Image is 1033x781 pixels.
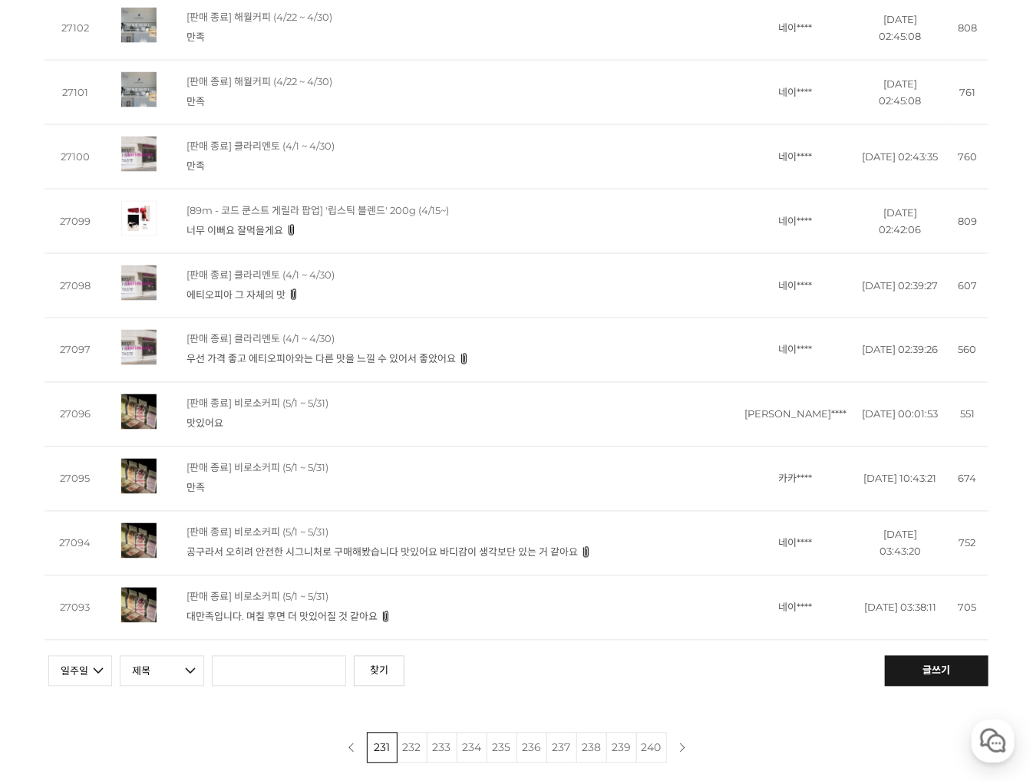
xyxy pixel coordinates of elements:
span: 설정 [237,509,256,522]
img: [판매 종료] 비로소커피 (5/1 ~ 5/31) [121,459,157,494]
a: 239 [606,733,637,763]
img: [판매 종료] 비로소커피 (5/1 ~ 5/31) [121,523,157,559]
a: 우선 가격 좋고 에티오피아와는 다른 맛을 느낄 수 있어서 좋았어요 [186,353,456,365]
span: 27100 [61,150,90,163]
a: 맛있어요 [186,417,223,430]
td: 674 [946,447,988,512]
a: 만족 [186,31,205,43]
a: 234 [457,733,487,763]
span: 27096 [60,408,91,420]
td: 809 [946,189,988,254]
a: 찾기 [354,656,404,687]
a: 238 [576,733,607,763]
td: [DATE] 02:43:35 [854,125,946,189]
a: 만족 [186,160,205,172]
span: 27099 [60,215,91,227]
td: [DATE] 02:39:26 [854,318,946,383]
a: 만족 [186,95,205,107]
p: [판매 종료] 해월커피 (4/22 ~ 4/30) [186,10,714,24]
a: 이전 페이지 [336,733,367,763]
p: [판매 종료] 비로소커피 (5/1 ~ 5/31) [186,590,714,604]
td: 752 [946,512,988,576]
span: 대화 [140,510,159,522]
img: 파일첨부 [582,547,590,558]
td: [DATE] 03:38:11 [854,576,946,641]
span: 홈 [48,509,58,522]
td: [DATE] 03:43:20 [854,512,946,576]
p: [판매 종료] 해월커피 (4/22 ~ 4/30) [186,74,714,88]
img: [판매 종료] 클라리멘토 (4/1 ~ 4/30) [121,330,157,365]
img: [판매 종료] 클라리멘토 (4/1 ~ 4/30) [121,137,157,172]
span: 27101 [62,86,88,98]
p: [판매 종료] 비로소커피 (5/1 ~ 5/31) [186,461,714,475]
td: [DATE] 02:42:06 [854,189,946,254]
img: 파일첨부 [381,611,390,622]
td: [DATE] 02:45:08 [854,61,946,125]
a: 만족 [186,482,205,494]
td: 607 [946,254,988,318]
img: [판매 종료] 비로소커피 (5/1 ~ 5/31) [121,394,157,430]
p: [판매 종료] 클라리멘토 (4/1 ~ 4/30) [186,139,714,153]
span: 27094 [60,537,91,549]
td: [DATE] 10:43:21 [854,447,946,512]
td: 760 [946,125,988,189]
img: 파일첨부 [289,289,298,300]
img: 파일첨부 [287,225,295,236]
a: 237 [546,733,577,763]
a: 대화 [101,486,198,525]
td: [DATE] 00:01:53 [854,383,946,447]
span: 27095 [61,473,91,485]
span: 27098 [60,279,91,292]
a: 233 [427,733,457,763]
img: 파일첨부 [460,354,468,364]
a: 231 [367,733,398,763]
a: 홈 [5,486,101,525]
a: 대만족입니다. 며칠 후면 더 맛있어질 것 같아요 [186,611,378,623]
img: [판매 종료] 클라리멘토 (4/1 ~ 4/30) [121,265,157,301]
img: [판매 종료] 해월커피 (4/22 ~ 4/30) [121,8,157,43]
a: 설정 [198,486,295,525]
p: [판매 종료] 비로소커피 (5/1 ~ 5/31) [186,397,714,410]
td: 705 [946,576,988,641]
p: [판매 종료] 비로소커피 (5/1 ~ 5/31) [186,526,714,539]
span: 27097 [60,344,91,356]
p: [판매 종료] 클라리멘토 (4/1 ~ 4/30) [186,332,714,346]
p: [판매 종료] 클라리멘토 (4/1 ~ 4/30) [186,268,714,282]
span: 27093 [61,601,91,614]
td: [DATE] 02:39:27 [854,254,946,318]
a: 235 [487,733,517,763]
img: [판매 종료] 비로소커피 (5/1 ~ 5/31) [121,588,157,623]
td: 551 [946,383,988,447]
a: 다음 페이지 [667,733,698,763]
a: 너무 이뻐요 잘먹을게요 [186,224,283,236]
td: 761 [946,61,988,125]
a: 글쓰기 [885,656,988,687]
a: 240 [636,733,667,763]
img: [판매 종료] 해월커피 (4/22 ~ 4/30) [121,72,157,107]
a: 에티오피아 그 자체의 맛 [186,288,285,301]
a: 236 [516,733,547,763]
p: [89m - 코드 쿤스트 게릴라 팝업] '립스틱 블렌드' 200g (4/15~) [186,203,714,217]
span: 27102 [61,21,89,34]
td: 560 [946,318,988,383]
a: 공구라서 오히려 안전한 시그니처로 구매해봤습니다 맛있어요 바디감이 생각보단 있는 거 같아요 [186,546,578,559]
a: 232 [397,733,427,763]
img: [89m - 코드 쿤스트 게릴라 팝업] '립스틱 블렌드' 200g (4/15~) [121,201,157,236]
